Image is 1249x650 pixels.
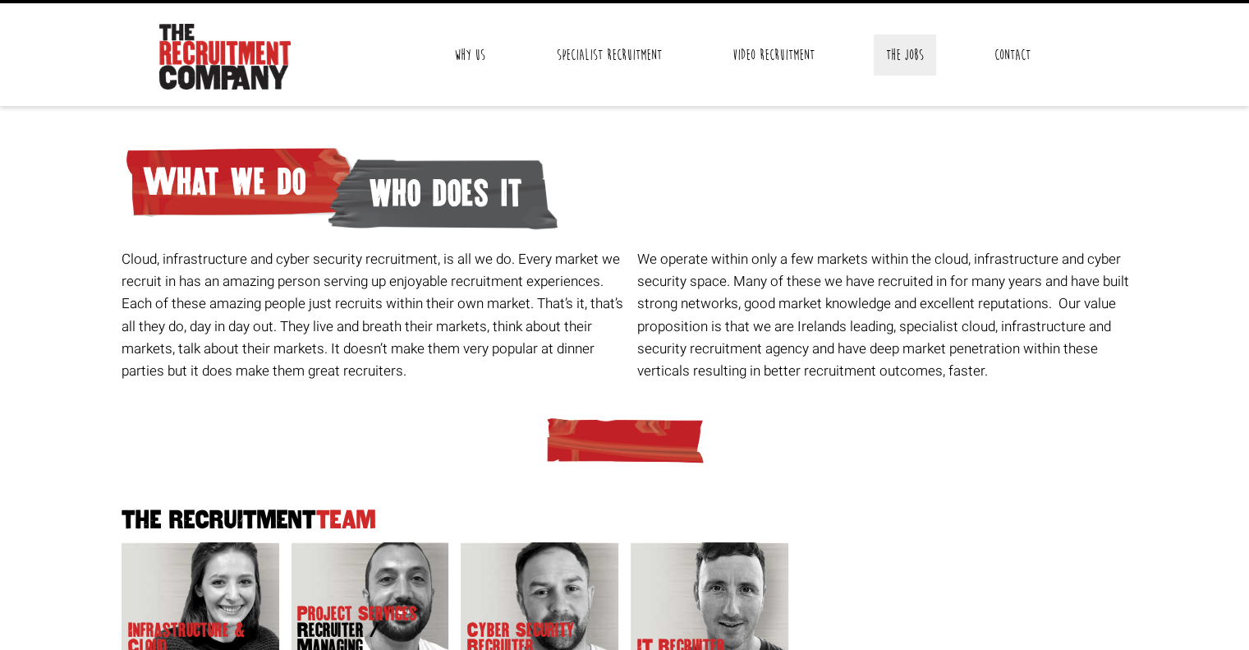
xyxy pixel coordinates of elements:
a: Video Recruitment [720,35,827,76]
a: Why Us [442,35,498,76]
span: Team [316,506,376,533]
p: Cloud, infrastructure and cyber security recruitment, is all we do. Every market we recruit in ha... [122,248,625,382]
h2: The Recruitment [116,508,1134,533]
a: The Jobs [874,35,936,76]
p: We operate within only a few markets within the cloud, infrastructure and cyber security space. M... [637,248,1141,382]
a: Specialist Recruitment [544,35,673,76]
img: The Recruitment Company [159,24,291,90]
a: Contact [982,35,1043,76]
